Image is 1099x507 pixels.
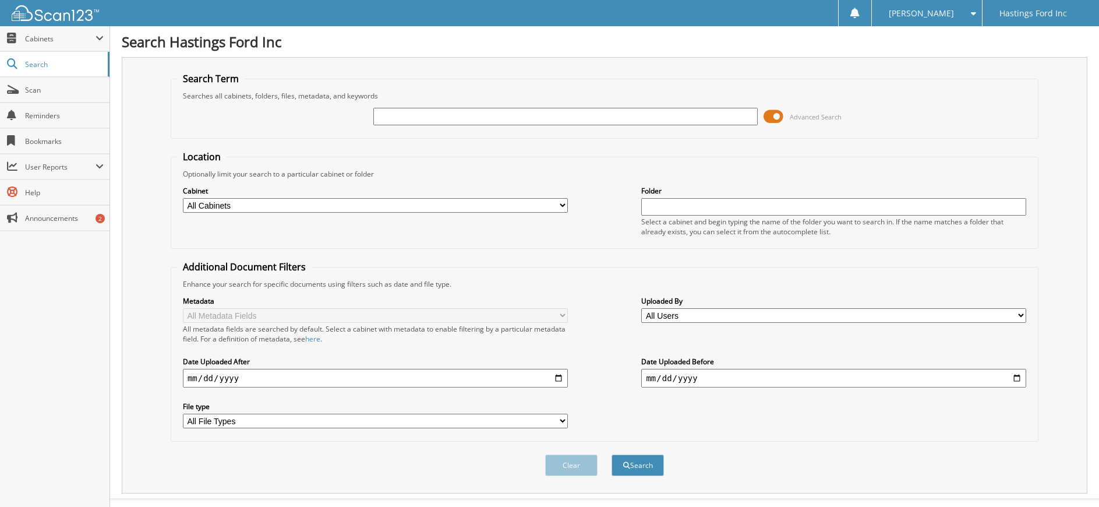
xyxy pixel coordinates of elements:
[25,162,96,172] span: User Reports
[25,85,104,95] span: Scan
[183,296,568,306] label: Metadata
[641,357,1026,367] label: Date Uploaded Before
[25,136,104,146] span: Bookmarks
[641,296,1026,306] label: Uploaded By
[177,91,1032,101] div: Searches all cabinets, folders, files, metadata, and keywords
[177,72,245,85] legend: Search Term
[177,150,227,163] legend: Location
[25,59,102,69] span: Search
[183,324,568,344] div: All metadata fields are searched by default. Select a cabinet with metadata to enable filtering b...
[641,369,1026,388] input: end
[25,111,104,121] span: Reminders
[177,169,1032,179] div: Optionally limit your search to a particular cabinet or folder
[790,112,842,121] span: Advanced Search
[641,186,1026,196] label: Folder
[1041,451,1099,507] iframe: Chat Widget
[183,402,568,411] label: File type
[183,369,568,388] input: start
[122,32,1087,51] h1: Search Hastings Ford Inc
[25,34,96,44] span: Cabinets
[183,186,568,196] label: Cabinet
[12,5,99,21] img: scan123-logo-white.svg
[305,334,320,344] a: here
[25,188,104,198] span: Help
[545,455,598,476] button: Clear
[183,357,568,367] label: Date Uploaded After
[177,279,1032,289] div: Enhance your search for specific documents using filters such as date and file type.
[96,214,105,223] div: 2
[999,10,1067,17] span: Hastings Ford Inc
[25,213,104,223] span: Announcements
[641,217,1026,237] div: Select a cabinet and begin typing the name of the folder you want to search in. If the name match...
[612,455,664,476] button: Search
[889,10,954,17] span: [PERSON_NAME]
[177,260,312,273] legend: Additional Document Filters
